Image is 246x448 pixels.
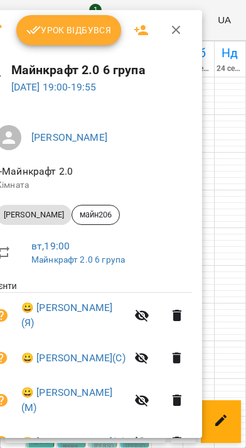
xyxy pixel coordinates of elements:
a: вт , 19:00 [31,240,70,252]
a: 😀 [PERSON_NAME] (Я) [21,300,127,330]
button: Урок відбувся [16,15,122,45]
a: [DATE] 19:00-19:55 [11,81,97,93]
h6: Майнкрафт 2.0 6 група [11,60,192,80]
a: 😀 [PERSON_NAME](М) [21,385,127,415]
span: Урок відбувся [26,23,112,38]
div: майн206 [72,205,120,225]
a: Майнкрафт 2.0 6 група [31,254,125,265]
span: майн206 [72,209,119,221]
a: 😀 [PERSON_NAME](С) [21,351,126,366]
a: [PERSON_NAME] [31,131,107,143]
